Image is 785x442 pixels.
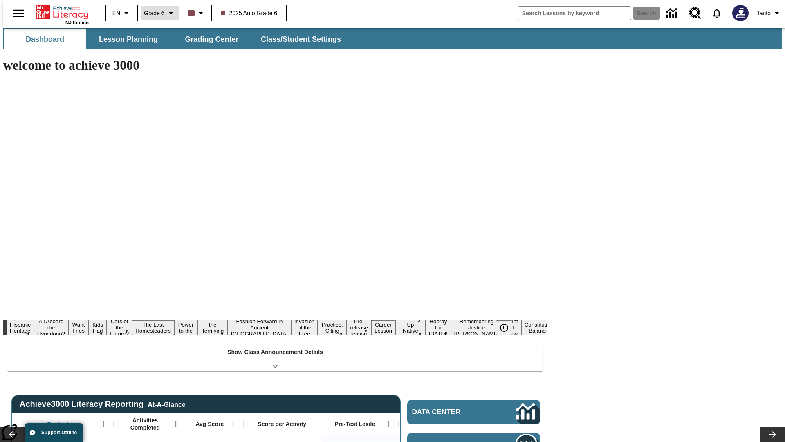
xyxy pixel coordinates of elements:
button: Slide 8 Attack of the Terrifying Tomatoes [197,314,228,341]
a: Data Center [407,400,540,424]
button: Open Menu [97,418,110,430]
div: SubNavbar [3,29,348,49]
button: Class color is dark brown. Change class color [185,6,209,20]
button: Slide 7 Solar Power to the People [174,314,198,341]
button: Slide 15 Hooray for Constitution Day! [426,317,451,338]
span: Achieve3000 Literacy Reporting [20,399,186,409]
button: Slide 6 The Last Homesteaders [132,320,174,335]
button: Open Menu [382,418,395,430]
button: Slide 4 Dirty Jobs Kids Had To Do [89,308,107,347]
button: Slide 14 Cooking Up Native Traditions [395,314,426,341]
button: Support Offline [25,423,83,442]
button: Select a new avatar [727,2,754,24]
button: Lesson carousel, Next [760,427,785,442]
a: Resource Center, Will open in new tab [684,2,706,24]
div: SubNavbar [3,28,782,49]
button: Slide 1 ¡Viva Hispanic Heritage Month! [7,314,34,341]
button: Open Menu [227,418,239,430]
p: Show Class Announcement Details [227,348,323,356]
a: Notifications [706,2,727,24]
button: Dashboard [4,29,86,49]
span: Score per Activity [258,420,307,428]
span: Avg Score [195,420,224,428]
div: Show Class Announcement Details [7,343,543,371]
button: Slide 11 Mixed Practice: Citing Evidence [318,314,347,341]
button: Slide 13 Career Lesson [371,320,395,335]
button: Slide 16 Remembering Justice O'Connor [451,317,502,338]
span: NJ Edition [65,20,89,25]
button: Slide 18 The Constitution's Balancing Act [521,314,561,341]
button: Slide 3 Do You Want Fries With That? [68,308,89,347]
button: Slide 5 Cars of the Future? [107,317,132,338]
span: Grade 6 [144,9,165,18]
button: Slide 2 All Aboard the Hyperloop? [34,317,68,338]
span: Pre-Test Lexile [335,420,375,428]
span: Dashboard [26,35,64,44]
button: Slide 12 Pre-release lesson [347,317,371,338]
span: Grading Center [185,35,238,44]
button: Lesson Planning [87,29,169,49]
h1: welcome to achieve 3000 [3,58,547,73]
span: Activities Completed [118,417,172,431]
span: Student [47,420,68,428]
a: Home [36,4,89,20]
span: Lesson Planning [99,35,158,44]
span: EN [112,9,120,18]
img: Avatar [732,5,749,21]
span: Data Center [412,408,489,416]
span: Support Offline [41,430,77,435]
button: Profile/Settings [754,6,785,20]
button: Class/Student Settings [254,29,348,49]
div: Pause [496,320,520,335]
input: search field [518,7,631,20]
button: Slide 10 The Invasion of the Free CD [291,311,318,344]
span: Tauto [757,9,771,18]
button: Open Menu [170,418,182,430]
div: Home [36,3,89,25]
button: Grading Center [171,29,253,49]
button: Pause [496,320,512,335]
div: At-A-Glance [148,399,185,408]
a: Data Center [662,2,684,25]
button: Open side menu [7,1,31,25]
button: Grade: Grade 6, Select a grade [141,6,179,20]
button: Language: EN, Select a language [109,6,135,20]
span: 2025 Auto Grade 6 [221,9,278,18]
button: Slide 9 Fashion Forward in Ancient Rome [228,317,291,338]
span: Class/Student Settings [261,35,341,44]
